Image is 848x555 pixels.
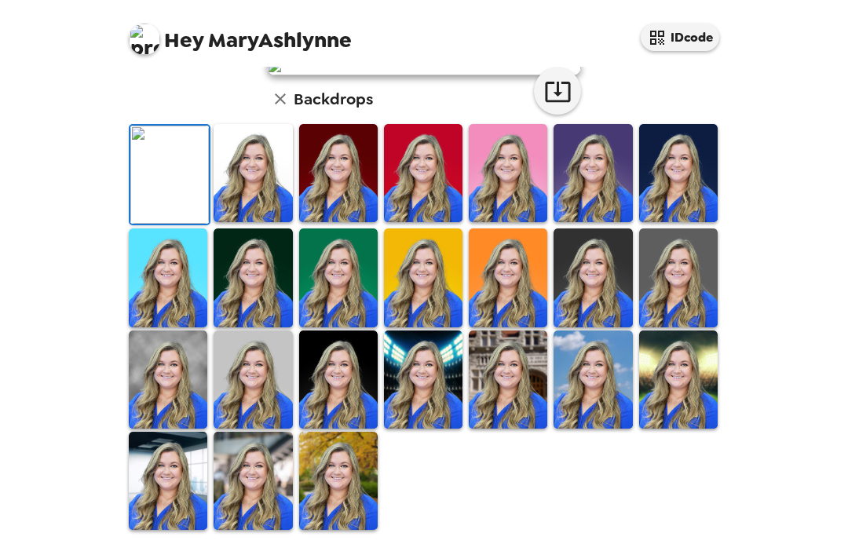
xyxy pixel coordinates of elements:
h6: Backdrops [294,86,373,111]
span: MaryAshlynne [129,16,352,51]
span: Hey [164,26,203,54]
img: profile pic [129,24,160,55]
button: IDcode [641,24,719,51]
img: user [267,58,581,75]
img: Original [130,126,209,224]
